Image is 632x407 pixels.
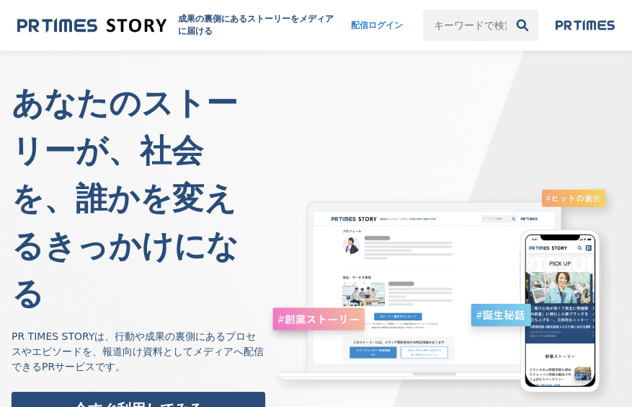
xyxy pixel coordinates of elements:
[17,16,166,35] img: 成果の裏側にあるストーリーをメディアに届ける
[337,9,417,41] a: 配信ログイン
[556,19,615,31] img: prtimes
[265,182,620,407] img: story-top
[12,79,265,318] h3: あなたのストーリーが、 社会を、誰かを 変えるきっかけになる
[507,9,538,41] button: 検索
[178,13,337,38] h1: 成果の裏側にあるストーリーをメディアに届ける
[423,9,507,41] input: キーワードで検索
[12,329,265,375] p: PR TIMES STORYは、行動や成果の裏側にあるプロセスやエピソードを、報道向け資料としてメディアへ配信できるPRサービスです。
[17,13,337,38] a: 成果の裏側にあるストーリーをメディアに届ける 成果の裏側にあるストーリーをメディアに届ける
